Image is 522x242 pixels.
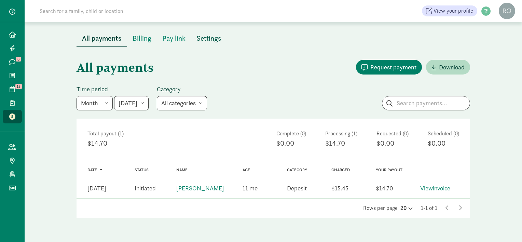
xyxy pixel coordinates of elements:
span: 11 [243,184,258,192]
span: Pay link [162,33,186,44]
a: Your payout [376,167,402,172]
span: All payments [82,33,122,44]
a: Pay link [157,35,191,42]
div: $14.70 [376,184,393,193]
div: Processing (1) [325,130,357,138]
a: Date [87,167,102,172]
a: Charged [331,167,350,172]
button: All payments [77,30,127,47]
div: Rows per page 1-1 of 1 [77,204,470,212]
div: Complete (0) [276,130,306,138]
div: 20 [400,204,413,212]
div: $0.00 [376,138,409,149]
span: Download [439,63,465,72]
a: Download [426,60,470,75]
span: View your profile [434,7,473,15]
div: Requested (0) [376,130,409,138]
input: Search payments... [382,96,470,110]
a: Name [176,167,188,172]
span: 6 [16,57,21,62]
span: Settings [196,33,221,44]
div: $14.70 [87,138,257,149]
span: Initiated [135,184,156,192]
label: Time period [77,85,149,93]
a: 6 [3,55,22,69]
span: 15 [15,84,22,89]
a: Billing [127,35,157,42]
a: [PERSON_NAME] [176,184,224,192]
div: [DATE] [87,184,106,193]
a: 15 [3,82,22,96]
iframe: Chat Widget [488,209,522,242]
span: Request payment [370,63,416,72]
button: Settings [191,30,227,46]
a: Category [287,167,307,172]
label: Category [157,85,207,93]
button: Pay link [157,30,191,46]
div: $0.00 [428,138,459,149]
div: $14.70 [325,138,357,149]
div: $15.45 [331,184,348,193]
span: Date [87,167,97,172]
a: View your profile [422,5,477,16]
div: Scheduled (0) [428,130,459,138]
div: $0.00 [276,138,306,149]
a: Viewinvoice [420,184,450,192]
a: All payments [77,35,127,42]
button: Request payment [356,60,422,75]
div: Deposit [287,184,307,193]
h1: All payments [77,55,272,80]
button: Billing [127,30,157,46]
a: Settings [191,35,227,42]
input: Search for a family, child or location [36,4,227,18]
a: Age [243,167,250,172]
span: Billing [133,33,151,44]
a: Status [135,167,149,172]
div: Total payout (1) [87,130,257,138]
